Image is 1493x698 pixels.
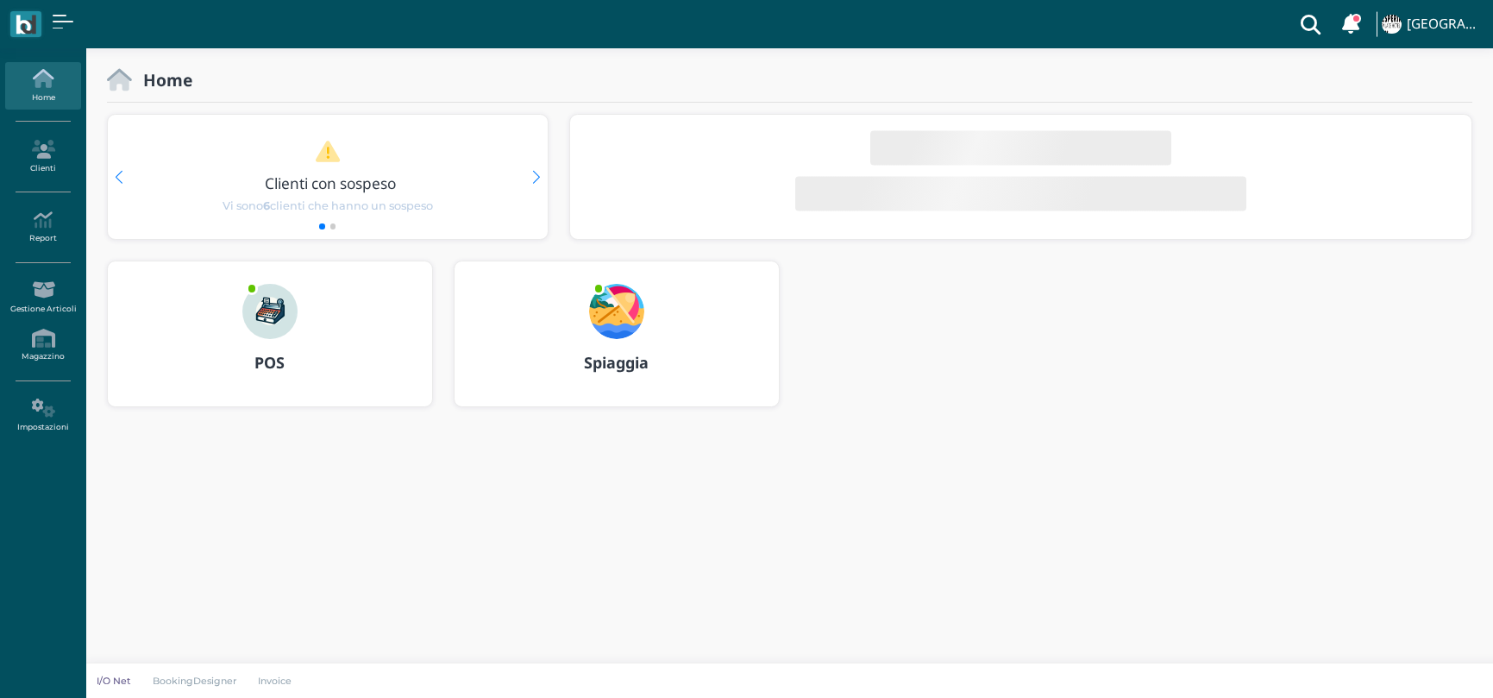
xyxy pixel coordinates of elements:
[589,284,644,339] img: ...
[1371,645,1478,683] iframe: Help widget launcher
[144,175,518,192] h3: Clienti con sospeso
[5,204,80,251] a: Report
[1379,3,1483,45] a: ... [GEOGRAPHIC_DATA]
[263,199,270,212] b: 6
[5,322,80,369] a: Magazzino
[1382,15,1401,34] img: ...
[223,198,433,214] span: Vi sono clienti che hanno un sospeso
[132,71,192,89] h2: Home
[107,261,433,428] a: ... POS
[584,352,649,373] b: Spiaggia
[108,115,548,239] div: 1 / 2
[1407,17,1483,32] h4: [GEOGRAPHIC_DATA]
[16,15,35,35] img: logo
[5,392,80,439] a: Impostazioni
[5,274,80,321] a: Gestione Articoli
[242,284,298,339] img: ...
[115,171,122,184] div: Previous slide
[454,261,780,428] a: ... Spiaggia
[5,62,80,110] a: Home
[254,352,285,373] b: POS
[141,140,514,214] a: Clienti con sospeso Vi sono6clienti che hanno un sospeso
[532,171,540,184] div: Next slide
[5,133,80,180] a: Clienti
